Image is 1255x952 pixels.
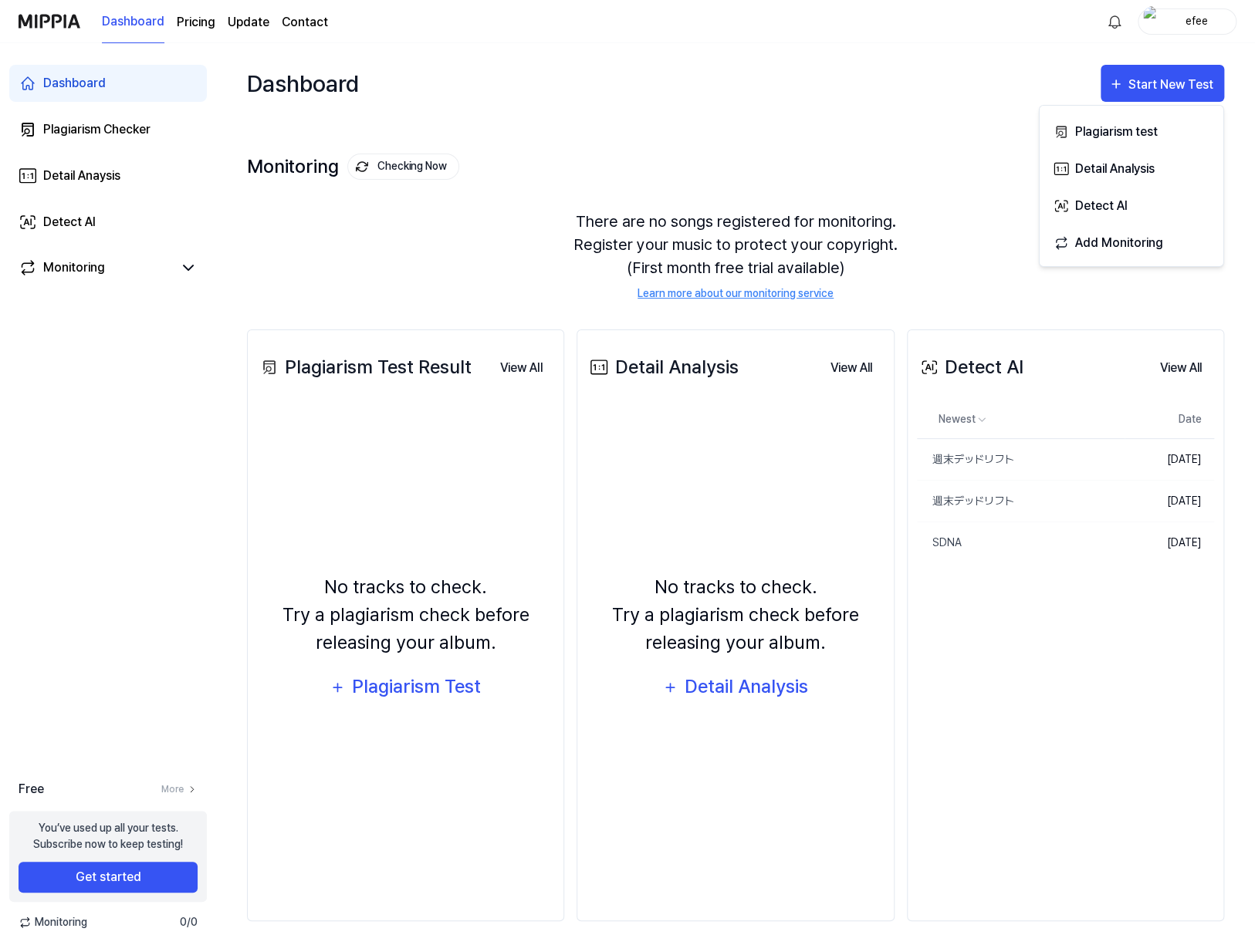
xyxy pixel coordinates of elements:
div: Detail Analysis [587,353,738,381]
div: Detect AI [1075,196,1209,216]
div: Detect AI [917,353,1023,381]
a: Detect AI [9,204,207,241]
button: Detail Analysis [1046,149,1217,186]
td: [DATE] [1125,522,1214,563]
button: View All [1148,353,1214,383]
td: [DATE] [1125,438,1214,480]
a: Update [228,13,269,32]
a: View All [818,352,885,383]
button: View All [818,353,885,383]
th: Date [1125,401,1214,438]
div: Dashboard [43,74,106,93]
span: 0 / 0 [180,914,198,930]
a: View All [488,352,554,383]
div: Dashboard [247,59,359,108]
div: efee [1166,12,1226,29]
a: Pricing [177,13,215,32]
a: Detail Anaysis [9,157,207,194]
div: Monitoring [43,258,105,277]
div: 週末デッドリフト [917,451,1014,468]
span: Free [19,780,44,798]
a: 週末デッドリフト [917,481,1125,522]
button: Detect AI [1046,186,1217,223]
a: SDNA [917,522,1125,563]
button: Add Monitoring [1046,223,1217,260]
a: Dashboard [9,65,207,102]
button: profileefee [1138,8,1236,35]
div: Monitoring [247,154,459,180]
div: Start New Test [1128,75,1216,95]
div: Plagiarism test [1075,122,1209,142]
a: Contact [282,13,328,32]
div: SDNA [917,535,962,551]
button: View All [488,353,554,383]
div: Detail Anaysis [43,167,120,185]
img: monitoring Icon [356,160,368,173]
div: Detail Analysis [1075,159,1209,179]
div: You’ve used up all your tests. Subscribe now to keep testing! [33,820,183,852]
div: Detail Analysis [683,672,809,701]
button: Get started [19,862,198,893]
td: [DATE] [1125,480,1214,522]
div: Plagiarism Test Result [257,353,472,381]
a: Plagiarism Checker [9,111,207,148]
div: There are no songs registered for monitoring. Register your music to protect your copyright. (Fir... [247,191,1224,320]
button: Plagiarism Test [320,669,491,706]
a: Learn more about our monitoring service [638,285,834,302]
img: 알림 [1105,12,1124,31]
div: No tracks to check. Try a plagiarism check before releasing your album. [257,573,554,657]
button: Start New Test [1101,65,1224,102]
span: Monitoring [19,914,87,930]
img: profile [1143,6,1162,37]
button: Checking Now [347,154,459,180]
a: Monitoring [19,258,173,277]
a: 週末デッドリフト [917,439,1125,480]
div: Plagiarism Test [350,672,482,701]
div: 週末デッドリフト [917,493,1014,509]
button: Plagiarism test [1046,112,1217,149]
a: More [161,782,198,796]
button: Detail Analysis [653,669,818,706]
div: Plagiarism Checker [43,120,151,139]
a: View All [1148,352,1214,383]
a: Dashboard [102,1,164,43]
div: No tracks to check. Try a plagiarism check before releasing your album. [587,573,884,657]
div: Add Monitoring [1075,233,1209,253]
div: Detect AI [43,213,96,231]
